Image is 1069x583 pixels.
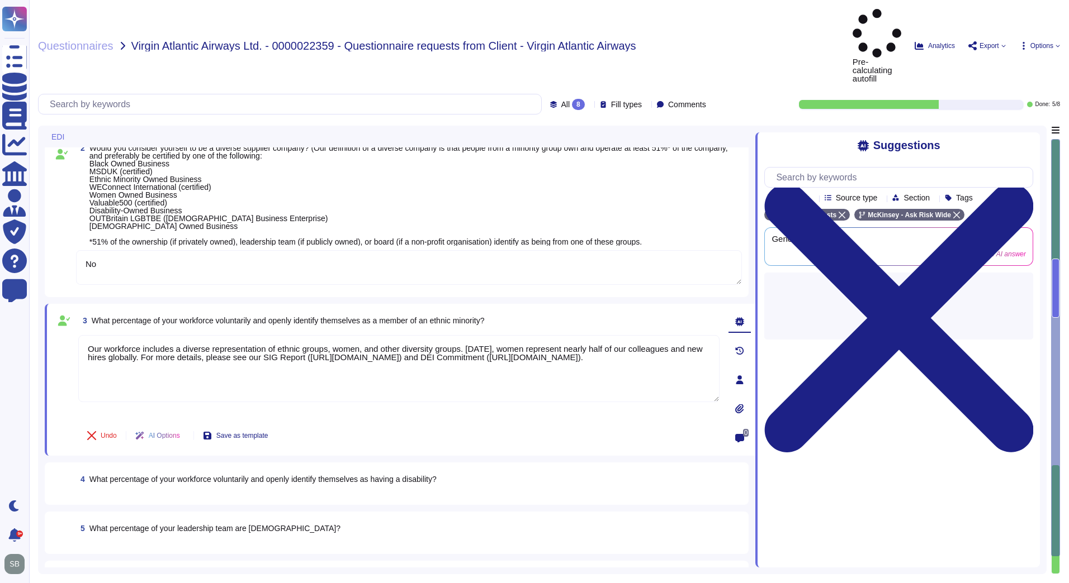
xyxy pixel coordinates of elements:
span: Virgin Atlantic Airways Ltd. - 0000022359 - Questionnaire requests from Client - Virgin Atlantic ... [131,40,636,51]
span: What percentage of your workforce voluntarily and openly identify themselves as having a disability? [89,475,437,484]
img: user [4,554,25,574]
button: Undo [78,424,126,447]
span: Options [1030,42,1053,49]
span: Pre-calculating autofill [853,9,901,83]
textarea: Our workforce includes a diverse representation of ethnic groups, women, and other diversity grou... [78,335,720,402]
span: AI Options [149,432,180,439]
span: Fill types [611,101,642,108]
span: 3 [78,317,87,324]
span: Undo [101,432,117,439]
div: 8 [572,99,585,110]
span: What percentage of your leadership team are [DEMOGRAPHIC_DATA]? [89,524,340,533]
div: 9+ [16,531,23,537]
span: What percentage of your workforce voluntarily and openly identify themselves as a member of an et... [92,316,485,325]
button: user [2,552,32,576]
button: Analytics [915,41,955,50]
span: All [561,101,570,108]
span: 5 [76,524,85,532]
span: Analytics [928,42,955,49]
button: Save as template [194,424,277,447]
span: Save as template [216,432,268,439]
input: Search by keywords [770,168,1033,187]
span: Done: [1035,102,1050,107]
span: 2 [76,144,85,152]
textarea: No [76,250,742,285]
span: Would you consider yourself to be a diverse supplier company? (Our definition of a diverse compan... [89,144,728,246]
span: 5 / 8 [1052,102,1060,107]
span: Export [980,42,999,49]
span: Comments [668,101,706,108]
span: 4 [76,475,85,483]
span: Questionnaires [38,40,113,51]
span: 0 [743,429,749,437]
span: EDI [51,133,64,141]
input: Search by keywords [44,94,541,114]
